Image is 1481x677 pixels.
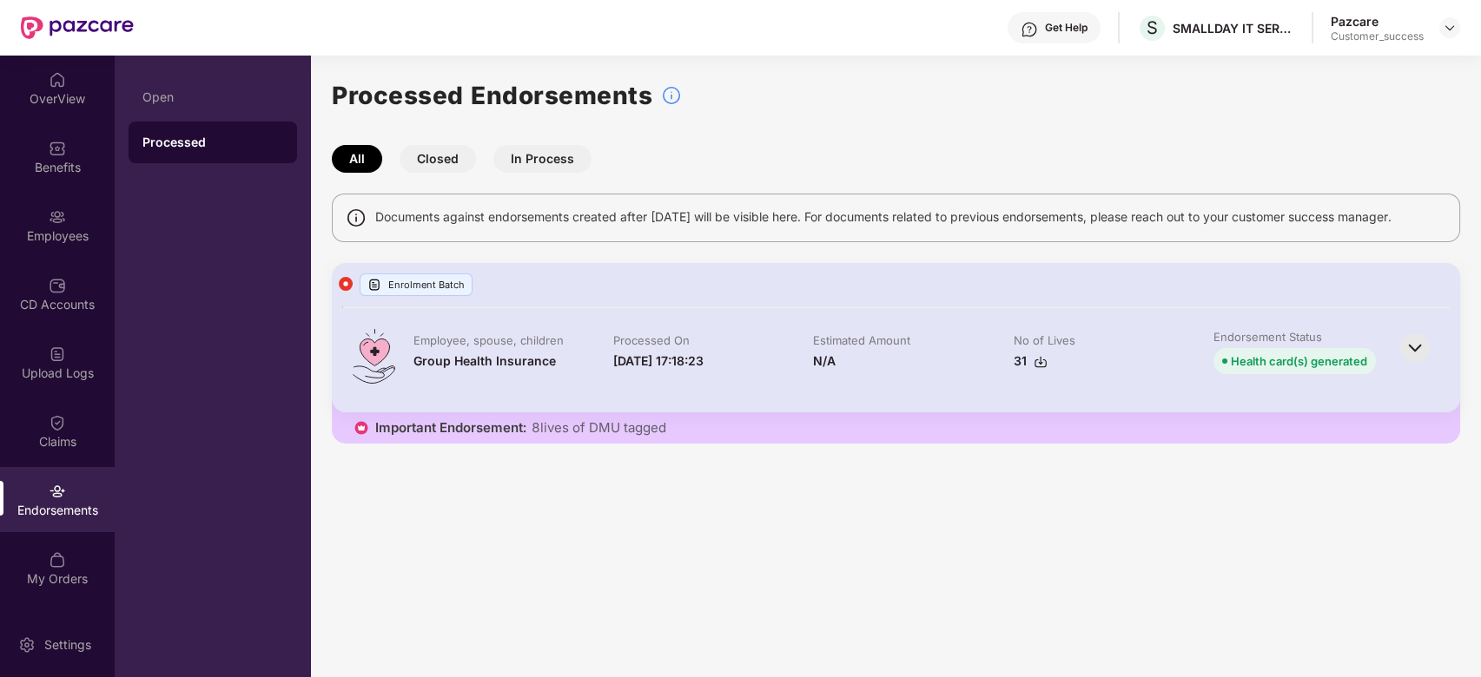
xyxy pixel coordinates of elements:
[375,419,526,437] span: Important Endorsement:
[18,636,36,654] img: svg+xml;base64,PHN2ZyBpZD0iU2V0dGluZy0yMHgyMCIgeG1sbnM9Imh0dHA6Ly93d3cudzMub3JnLzIwMDAvc3ZnIiB3aW...
[332,145,382,173] button: All
[661,85,682,106] img: svg+xml;base64,PHN2ZyBpZD0iSW5mb18tXzMyeDMyIiBkYXRhLW5hbWU9IkluZm8gLSAzMngzMiIgeG1sbnM9Imh0dHA6Ly...
[1443,21,1457,35] img: svg+xml;base64,PHN2ZyBpZD0iRHJvcGRvd24tMzJ4MzIiIHhtbG5zPSJodHRwOi8vd3d3LnczLm9yZy8yMDAwL3N2ZyIgd2...
[532,419,666,437] span: 8 lives of DMU tagged
[346,207,367,228] img: svg+xml;base64,PHN2ZyBpZD0iSW5mbyIgeG1sbnM9Imh0dHA6Ly93d3cudzMub3JnLzIwMDAvc3ZnIiB3aWR0aD0iMTQiIG...
[1147,17,1158,38] span: S
[1396,329,1434,367] img: svg+xml;base64,PHN2ZyBpZD0iQmFjay0zMngzMiIgeG1sbnM9Imh0dHA6Ly93d3cudzMub3JnLzIwMDAvc3ZnIiB3aWR0aD...
[400,145,476,173] button: Closed
[49,345,66,363] img: svg+xml;base64,PHN2ZyBpZD0iVXBsb2FkX0xvZ3MiIGRhdGEtbmFtZT0iVXBsb2FkIExvZ3MiIHhtbG5zPSJodHRwOi8vd3...
[1231,352,1367,371] div: Health card(s) generated
[49,208,66,226] img: svg+xml;base64,PHN2ZyBpZD0iRW1wbG95ZWVzIiB4bWxucz0iaHR0cDovL3d3dy53My5vcmcvMjAwMC9zdmciIHdpZHRoPS...
[1034,355,1048,369] img: svg+xml;base64,PHN2ZyBpZD0iRG93bmxvYWQtMzJ4MzIiIHhtbG5zPSJodHRwOi8vd3d3LnczLm9yZy8yMDAwL3N2ZyIgd2...
[375,207,1392,227] span: Documents against endorsements created after [DATE] will be visible here. For documents related t...
[39,636,96,654] div: Settings
[613,332,690,348] div: Processed On
[49,71,66,89] img: svg+xml;base64,PHN2ZyBpZD0iSG9tZSIgeG1sbnM9Imh0dHA6Ly93d3cudzMub3JnLzIwMDAvc3ZnIiB3aWR0aD0iMjAiIG...
[813,332,910,348] div: Estimated Amount
[413,332,564,348] div: Employee, spouse, children
[49,277,66,294] img: svg+xml;base64,PHN2ZyBpZD0iQ0RfQWNjb3VudHMiIGRhdGEtbmFtZT0iQ0QgQWNjb3VudHMiIHhtbG5zPSJodHRwOi8vd3...
[1014,352,1048,371] div: 31
[813,352,836,371] div: N/A
[1045,21,1088,35] div: Get Help
[1331,30,1424,43] div: Customer_success
[1021,21,1038,38] img: svg+xml;base64,PHN2ZyBpZD0iSGVscC0zMngzMiIgeG1sbnM9Imh0dHA6Ly93d3cudzMub3JnLzIwMDAvc3ZnIiB3aWR0aD...
[142,134,283,151] div: Processed
[332,76,652,115] h1: Processed Endorsements
[1331,13,1424,30] div: Pazcare
[1213,329,1322,345] div: Endorsement Status
[493,145,592,173] button: In Process
[353,419,370,437] img: icon
[360,273,473,296] div: Enrolment Batch
[413,352,556,371] div: Group Health Insurance
[49,414,66,431] img: svg+xml;base64,PHN2ZyBpZD0iQ2xhaW0iIHhtbG5zPSJodHRwOi8vd3d3LnczLm9yZy8yMDAwL3N2ZyIgd2lkdGg9IjIwIi...
[49,140,66,157] img: svg+xml;base64,PHN2ZyBpZD0iQmVuZWZpdHMiIHhtbG5zPSJodHRwOi8vd3d3LnczLm9yZy8yMDAwL3N2ZyIgd2lkdGg9Ij...
[49,483,66,500] img: svg+xml;base64,PHN2ZyBpZD0iRW5kb3JzZW1lbnRzIiB4bWxucz0iaHR0cDovL3d3dy53My5vcmcvMjAwMC9zdmciIHdpZH...
[21,16,134,39] img: New Pazcare Logo
[367,278,381,292] img: svg+xml;base64,PHN2ZyBpZD0iVXBsb2FkX0xvZ3MiIGRhdGEtbmFtZT0iVXBsb2FkIExvZ3MiIHhtbG5zPSJodHRwOi8vd3...
[353,329,395,384] img: svg+xml;base64,PHN2ZyB4bWxucz0iaHR0cDovL3d3dy53My5vcmcvMjAwMC9zdmciIHdpZHRoPSI0OS4zMiIgaGVpZ2h0PS...
[142,90,283,104] div: Open
[1014,332,1075,348] div: No of Lives
[49,551,66,569] img: svg+xml;base64,PHN2ZyBpZD0iTXlfT3JkZXJzIiBkYXRhLW5hbWU9Ik15IE9yZGVycyIgeG1sbnM9Imh0dHA6Ly93d3cudz...
[1173,20,1294,36] div: SMALLDAY IT SERVICES PRIVATE LIMITED
[339,277,353,291] img: svg+xml;base64,PHN2ZyB4bWxucz0iaHR0cDovL3d3dy53My5vcmcvMjAwMC9zdmciIHdpZHRoPSIxMiIgaGVpZ2h0PSIxMi...
[613,352,704,371] div: [DATE] 17:18:23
